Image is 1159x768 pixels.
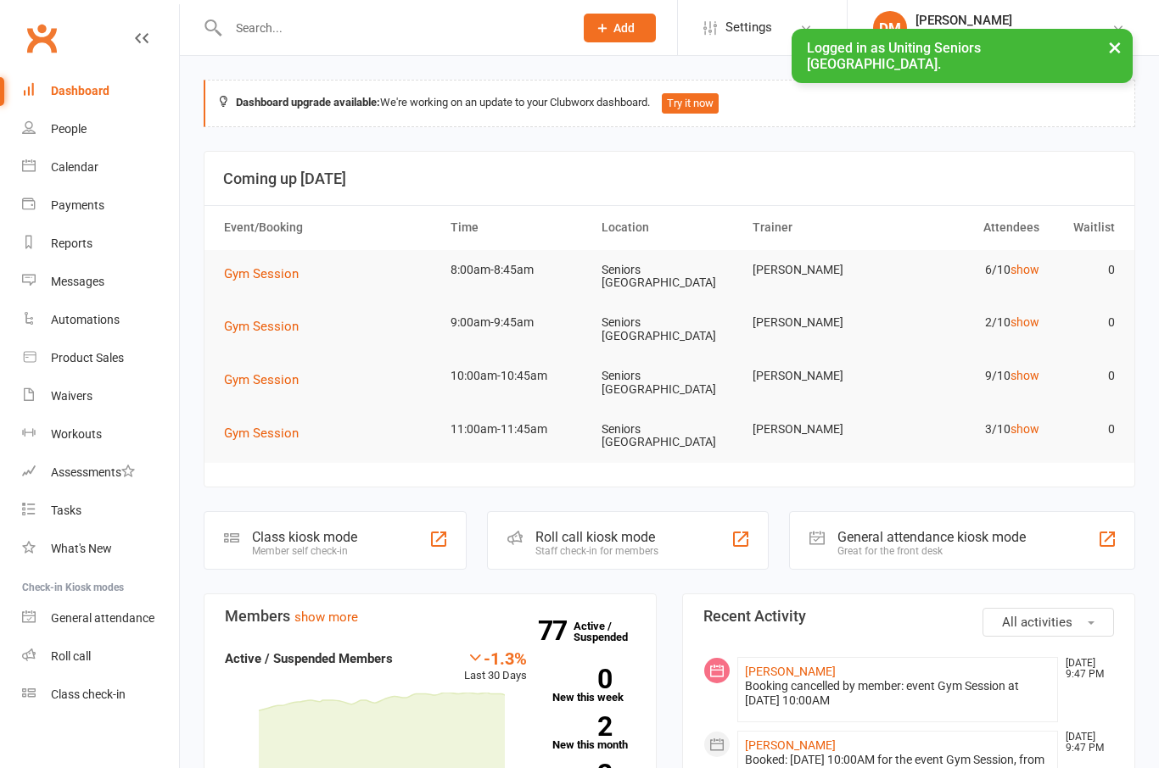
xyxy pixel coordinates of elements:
[1011,315,1039,329] a: show
[443,409,594,449] td: 11:00am-11:45am
[584,14,656,42] button: Add
[662,93,719,114] button: Try it now
[574,608,648,655] a: 77Active / Suspended
[51,389,92,403] div: Waivers
[51,504,81,517] div: Tasks
[22,225,179,263] a: Reports
[224,316,311,337] button: Gym Session
[745,409,896,449] td: [PERSON_NAME]
[1047,303,1123,342] td: 0
[22,301,179,339] a: Automations
[613,21,635,35] span: Add
[51,427,102,441] div: Workouts
[22,148,179,186] a: Calendar
[225,608,635,625] h3: Members
[51,275,104,288] div: Messages
[745,250,896,290] td: [PERSON_NAME]
[594,250,745,303] td: Seniors [GEOGRAPHIC_DATA]
[22,186,179,225] a: Payments
[51,687,126,701] div: Class check-in
[538,618,574,643] strong: 77
[443,356,594,396] td: 10:00am-10:45am
[22,263,179,301] a: Messages
[223,170,1116,187] h3: Coming up [DATE]
[983,608,1114,637] button: All activities
[443,303,594,342] td: 9:00am-9:45am
[224,423,311,443] button: Gym Session
[896,250,1047,290] td: 6/10
[807,40,981,72] span: Logged in as Uniting Seniors [GEOGRAPHIC_DATA].
[703,608,1114,625] h3: Recent Activity
[745,738,836,752] a: [PERSON_NAME]
[224,319,299,334] span: Gym Session
[915,13,1111,28] div: [PERSON_NAME]
[51,84,109,97] div: Dashboard
[225,651,393,666] strong: Active / Suspended Members
[51,611,154,625] div: General attendance
[443,250,594,290] td: 8:00am-8:45am
[464,648,527,685] div: Last 30 Days
[1047,206,1123,249] th: Waitlist
[224,370,311,390] button: Gym Session
[22,530,179,568] a: What's New
[837,529,1026,545] div: General attendance kiosk mode
[22,72,179,110] a: Dashboard
[22,676,179,714] a: Class kiosk mode
[1002,615,1072,630] span: All activities
[224,266,299,281] span: Gym Session
[51,237,92,250] div: Reports
[224,372,299,387] span: Gym Session
[896,356,1047,396] td: 9/10
[224,426,299,441] span: Gym Session
[252,529,357,545] div: Class kiosk mode
[22,339,179,377] a: Product Sales
[1047,356,1123,396] td: 0
[51,649,91,663] div: Roll call
[552,666,612,692] strong: 0
[1057,732,1113,754] time: [DATE] 9:47 PM
[51,313,120,326] div: Automations
[1011,422,1039,436] a: show
[22,492,179,530] a: Tasks
[216,206,443,249] th: Event/Booking
[594,356,745,409] td: Seniors [GEOGRAPHIC_DATA]
[896,206,1047,249] th: Attendees
[896,409,1047,449] td: 3/10
[464,648,527,667] div: -1.3%
[51,465,135,479] div: Assessments
[535,529,658,545] div: Roll call kiosk mode
[745,303,896,342] td: [PERSON_NAME]
[1047,250,1123,290] td: 0
[22,377,179,415] a: Waivers
[1047,409,1123,449] td: 0
[725,8,772,47] span: Settings
[837,545,1026,557] div: Great for the front desk
[223,16,562,40] input: Search...
[915,28,1111,43] div: Uniting Seniors [GEOGRAPHIC_DATA]
[594,206,745,249] th: Location
[594,409,745,463] td: Seniors [GEOGRAPHIC_DATA]
[22,415,179,454] a: Workouts
[745,356,896,396] td: [PERSON_NAME]
[51,160,98,174] div: Calendar
[22,599,179,637] a: General attendance kiosk mode
[552,714,612,739] strong: 2
[594,303,745,356] td: Seniors [GEOGRAPHIC_DATA]
[51,542,112,555] div: What's New
[236,96,380,109] strong: Dashboard upgrade available:
[204,80,1135,127] div: We're working on an update to your Clubworx dashboard.
[873,11,907,45] div: DM
[1011,369,1039,382] a: show
[20,17,63,59] a: Clubworx
[22,454,179,492] a: Assessments
[552,716,636,750] a: 2New this month
[535,545,658,557] div: Staff check-in for members
[252,545,357,557] div: Member self check-in
[552,669,636,703] a: 0New this week
[745,665,836,678] a: [PERSON_NAME]
[745,679,1050,708] div: Booking cancelled by member: event Gym Session at [DATE] 10:00AM
[1100,29,1130,65] button: ×
[1011,263,1039,276] a: show
[51,122,87,136] div: People
[51,198,104,212] div: Payments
